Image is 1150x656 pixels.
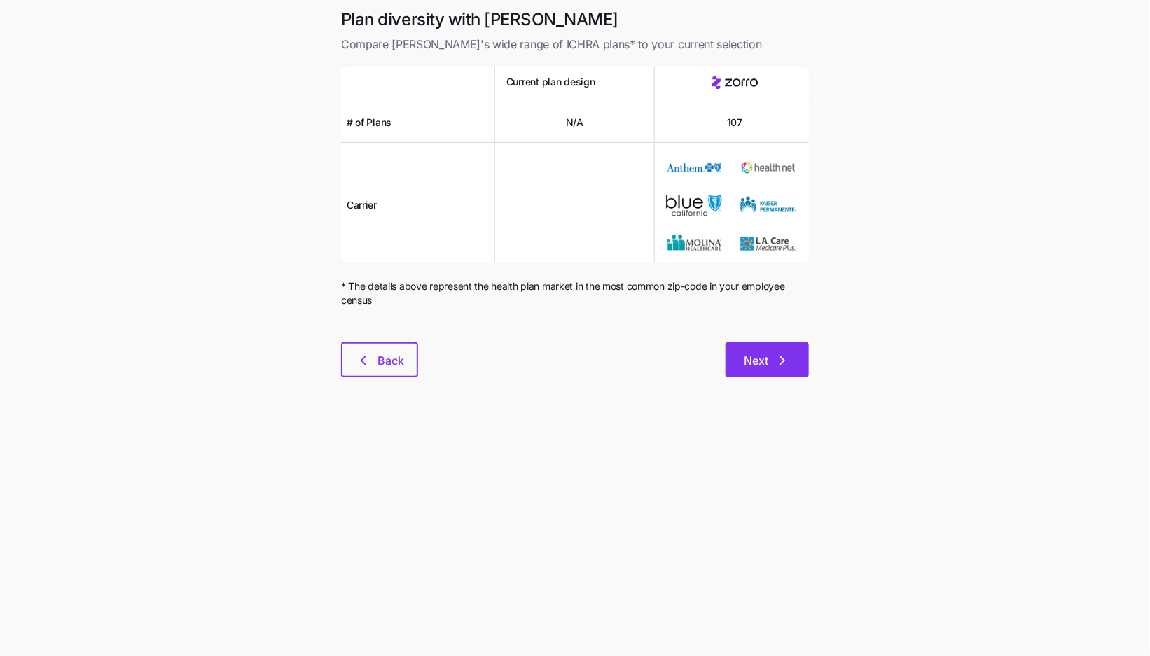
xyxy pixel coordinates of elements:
span: Back [377,352,404,369]
span: * The details above represent the health plan market in the most common zip-code in your employee... [341,279,809,308]
span: Compare [PERSON_NAME]'s wide range of ICHRA plans* to your current selection [341,36,809,53]
img: Carrier [740,154,796,181]
img: Carrier [740,230,796,256]
span: Carrier [347,198,377,212]
h1: Plan diversity with [PERSON_NAME] [341,8,809,30]
img: Carrier [666,230,722,256]
span: Current plan design [506,75,595,89]
img: Carrier [666,154,722,181]
span: N/A [566,116,583,130]
img: Carrier [740,192,796,218]
button: Back [341,342,418,377]
button: Next [726,342,809,377]
span: Next [744,352,768,369]
span: 107 [727,116,742,130]
span: # of Plans [347,116,392,130]
img: Carrier [666,192,722,218]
